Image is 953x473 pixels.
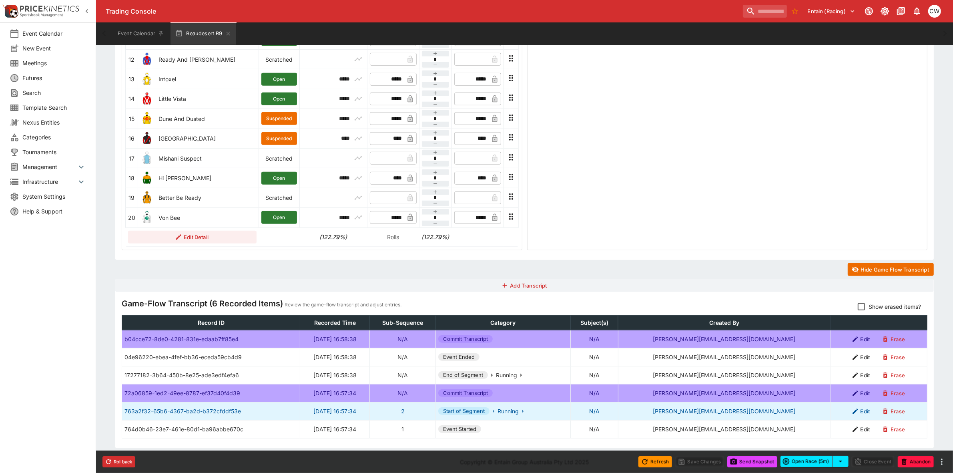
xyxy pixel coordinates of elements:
[156,148,259,168] td: Mishani Suspect
[878,405,910,418] button: Erase
[780,456,849,467] div: split button
[261,73,297,86] button: Open
[20,6,79,12] img: PriceKinetics
[122,315,300,330] th: Record ID
[421,233,449,241] h6: (122.79%)
[122,348,300,366] td: 04e96220-ebea-4fef-bb36-eceda59cb4d9
[370,420,436,438] td: 1
[122,384,300,402] td: 72a06859-1ed2-49ee-8787-ef37d40f4d39
[126,129,138,148] td: 16
[122,420,300,438] td: 764d0b46-23e7-461e-80d1-ba96abbe670c
[126,188,138,207] td: 19
[848,263,934,276] button: Hide Game Flow Transcript
[894,4,908,18] button: Documentation
[140,112,153,125] img: runner 15
[261,112,297,125] button: Suspended
[438,407,490,415] span: Start of Segment
[261,172,297,185] button: Open
[126,109,138,129] td: 15
[22,89,86,97] span: Search
[300,366,370,384] td: [DATE] 16:58:38
[122,298,283,309] h4: Game-Flow Transcript (6 Recorded Items)
[261,193,297,202] p: Scratched
[126,49,138,69] td: 12
[438,371,488,379] span: End of Segment
[261,55,297,64] p: Scratched
[302,233,365,241] h6: (122.79%)
[261,132,297,145] button: Suspended
[261,211,297,224] button: Open
[570,315,618,330] th: Subject(s)
[128,231,257,244] button: Edit Detail
[803,5,860,18] button: Select Tenant
[22,133,86,141] span: Categories
[122,330,300,348] td: b04cce72-8de0-4281-831e-edaab7ff85e4
[126,69,138,89] td: 13
[106,7,740,16] div: Trading Console
[140,211,153,224] img: runner 20
[618,330,830,348] td: [PERSON_NAME][EMAIL_ADDRESS][DOMAIN_NAME]
[115,279,934,292] button: Add Transcript
[122,366,300,384] td: 17277182-3b64-450b-8e25-ade3edf4efa6
[300,348,370,366] td: [DATE] 16:58:38
[22,207,86,215] span: Help & Support
[438,353,480,361] span: Event Ended
[140,191,153,204] img: runner 19
[300,384,370,402] td: [DATE] 16:57:34
[140,172,153,185] img: runner 18
[878,4,892,18] button: Toggle light/dark mode
[261,93,297,105] button: Open
[22,192,86,201] span: System Settings
[498,407,519,415] p: Running
[156,208,259,227] td: Von Bee
[928,5,941,18] div: Christopher Winter
[22,74,86,82] span: Futures
[22,177,76,186] span: Infrastructure
[898,457,934,465] span: Mark an event as closed and abandoned.
[156,188,259,207] td: Better Be Ready
[570,348,618,366] td: N/A
[788,5,801,18] button: No Bookmarks
[126,89,138,109] td: 14
[156,129,259,148] td: [GEOGRAPHIC_DATA]
[848,423,875,436] button: Edit
[370,366,436,384] td: N/A
[618,348,830,366] td: [PERSON_NAME][EMAIL_ADDRESS][DOMAIN_NAME]
[937,457,947,467] button: more
[140,73,153,86] img: runner 13
[126,208,138,227] td: 20
[122,402,300,420] td: 763a2f32-65b6-4367-ba2d-b372cfddf53e
[261,154,297,163] p: Scratched
[878,387,910,400] button: Erase
[22,118,86,127] span: Nexus Entities
[156,69,259,89] td: Intoxel
[727,456,777,467] button: Send Snapshot
[618,315,830,330] th: Created By
[638,456,672,467] button: Refresh
[300,315,370,330] th: Recorded Time
[140,53,153,66] img: runner 12
[113,22,169,45] button: Event Calendar
[2,3,18,19] img: PriceKinetics Logo
[618,402,830,420] td: [PERSON_NAME][EMAIL_ADDRESS][DOMAIN_NAME]
[869,302,921,311] span: Show erased items?
[436,315,570,330] th: Category
[156,109,259,129] td: Dune And Dusted
[370,402,436,420] td: 2
[743,5,787,18] input: search
[140,93,153,105] img: runner 14
[369,233,417,241] p: Rolls
[126,168,138,188] td: 18
[848,405,875,418] button: Edit
[848,387,875,400] button: Edit
[102,456,135,467] button: Rollback
[898,456,934,467] button: Abandon
[22,103,86,112] span: Template Search
[833,456,849,467] button: select merge strategy
[22,59,86,67] span: Meetings
[910,4,924,18] button: Notifications
[156,89,259,109] td: Little Vista
[156,49,259,69] td: Ready And [PERSON_NAME]
[848,369,875,382] button: Edit
[300,420,370,438] td: [DATE] 16:57:34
